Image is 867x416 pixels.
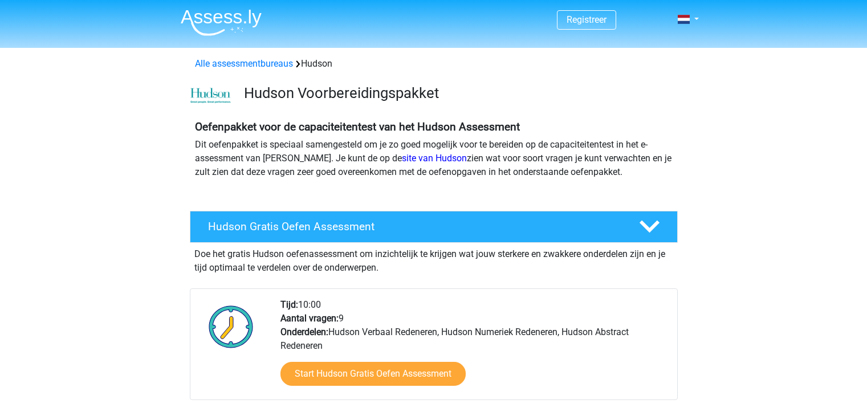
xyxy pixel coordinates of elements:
[181,9,262,36] img: Assessly
[280,313,339,324] b: Aantal vragen:
[195,120,520,133] b: Oefenpakket voor de capaciteitentest van het Hudson Assessment
[195,58,293,69] a: Alle assessmentbureaus
[190,88,231,104] img: cefd0e47479f4eb8e8c001c0d358d5812e054fa8.png
[190,57,677,71] div: Hudson
[280,327,328,337] b: Onderdelen:
[402,153,467,164] a: site van Hudson
[202,298,260,355] img: Klok
[244,84,669,102] h3: Hudson Voorbereidingspakket
[272,298,677,399] div: 10:00 9 Hudson Verbaal Redeneren, Hudson Numeriek Redeneren, Hudson Abstract Redeneren
[190,243,678,275] div: Doe het gratis Hudson oefenassessment om inzichtelijk te krijgen wat jouw sterkere en zwakkere on...
[208,220,621,233] h4: Hudson Gratis Oefen Assessment
[195,138,673,179] p: Dit oefenpakket is speciaal samengesteld om je zo goed mogelijk voor te bereiden op de capaciteit...
[280,299,298,310] b: Tijd:
[567,14,607,25] a: Registreer
[185,211,682,243] a: Hudson Gratis Oefen Assessment
[280,362,466,386] a: Start Hudson Gratis Oefen Assessment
